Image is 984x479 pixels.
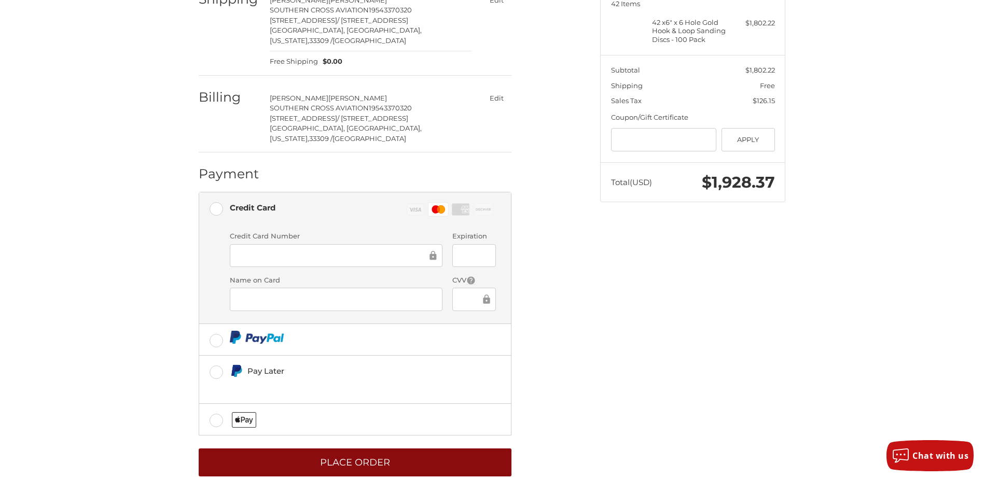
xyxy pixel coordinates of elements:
[270,26,422,34] span: [GEOGRAPHIC_DATA], [GEOGRAPHIC_DATA],
[270,36,309,45] span: [US_STATE],
[232,412,256,428] img: Applepay icon
[230,275,442,286] label: Name on Card
[199,166,259,182] h2: Payment
[722,128,775,151] button: Apply
[611,177,652,187] span: Total (USD)
[611,96,642,105] span: Sales Tax
[230,364,243,377] img: Pay Later icon
[369,6,412,14] span: 19543370320
[452,231,495,242] label: Expiration
[199,448,511,477] button: Place Order
[270,134,309,143] span: [US_STATE],
[337,114,408,122] span: / [STREET_ADDRESS]
[337,16,408,24] span: / [STREET_ADDRESS]
[309,134,332,143] span: 33309 /
[230,331,284,344] img: PayPal icon
[230,231,442,242] label: Credit Card Number
[652,18,731,44] h4: 42 x 6" x 6 Hole Gold Hook & Loop Sanding Discs - 100 Pack
[760,81,775,90] span: Free
[270,94,328,102] span: [PERSON_NAME]
[611,112,775,123] div: Coupon/Gift Certificate
[753,96,775,105] span: $126.15
[328,94,387,102] span: [PERSON_NAME]
[230,199,275,216] div: Credit Card
[912,450,968,461] span: Chat with us
[702,173,775,192] span: $1,928.37
[199,89,259,105] h2: Billing
[452,275,495,286] label: CVV
[270,124,422,132] span: [GEOGRAPHIC_DATA], [GEOGRAPHIC_DATA],
[886,440,974,471] button: Chat with us
[745,66,775,74] span: $1,802.22
[237,249,427,261] iframe: Secure Credit Card Frame - Credit Card Number
[270,114,337,122] span: [STREET_ADDRESS]
[332,36,406,45] span: [GEOGRAPHIC_DATA]
[230,382,440,391] iframe: PayPal Message 1
[270,6,369,14] span: SOUTHERN CROSS AVIATION
[369,104,412,112] span: 19543370320
[611,66,640,74] span: Subtotal
[270,104,369,112] span: SOUTHERN CROSS AVIATION
[460,249,488,261] iframe: Secure Credit Card Frame - Expiration Date
[460,293,480,305] iframe: Secure Credit Card Frame - CVV
[332,134,406,143] span: [GEOGRAPHIC_DATA]
[270,16,337,24] span: [STREET_ADDRESS]
[611,128,717,151] input: Gift Certificate or Coupon Code
[270,57,318,67] span: Free Shipping
[481,91,511,106] button: Edit
[309,36,332,45] span: 33309 /
[734,18,775,29] div: $1,802.22
[247,362,440,379] div: Pay Later
[611,81,643,90] span: Shipping
[237,293,435,305] iframe: Secure Credit Card Frame - Cardholder Name
[318,57,343,67] span: $0.00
